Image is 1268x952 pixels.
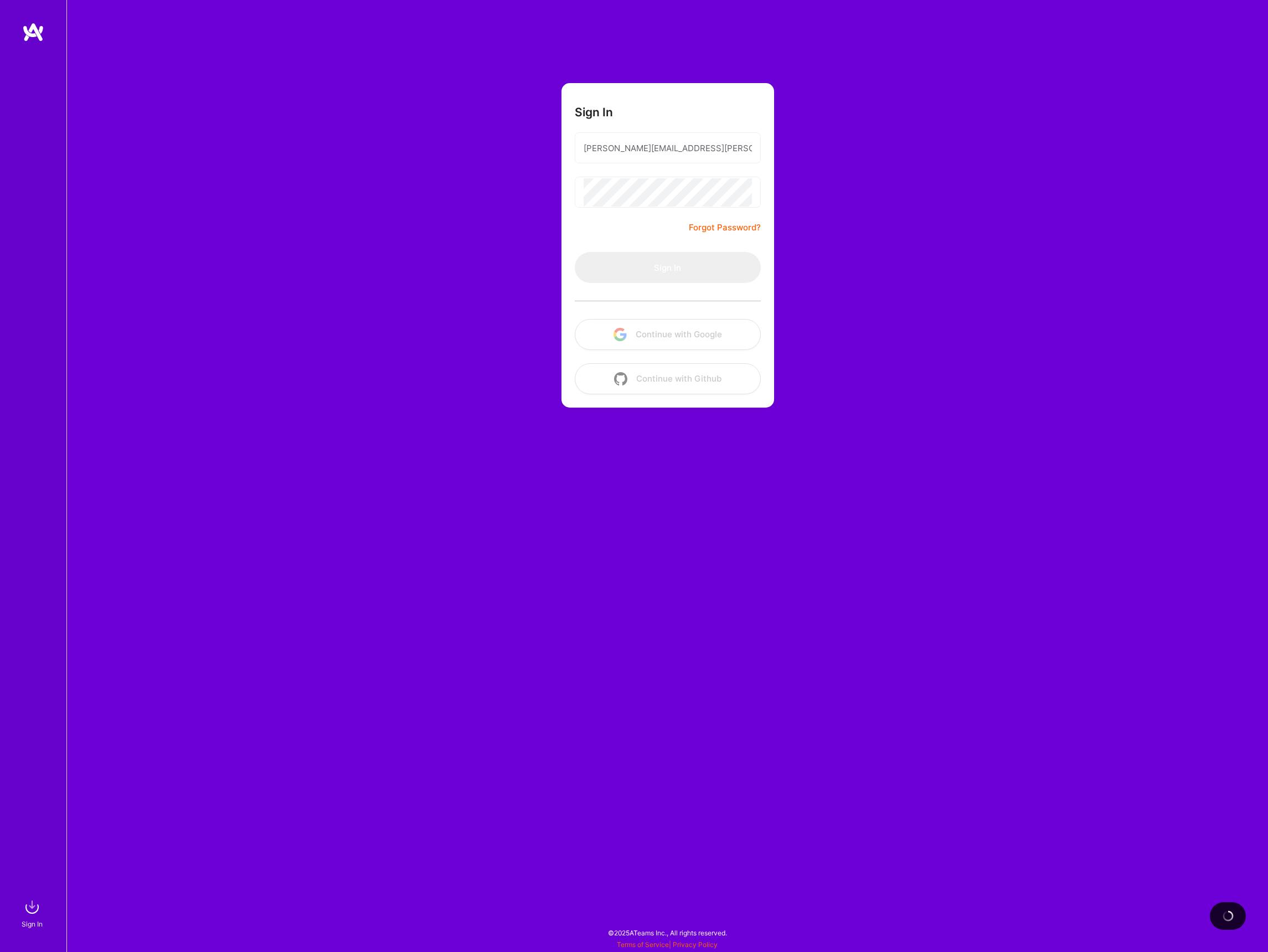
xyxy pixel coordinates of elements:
div: © 2025 ATeams Inc., All rights reserved. [66,919,1268,946]
a: sign inSign In [23,896,43,930]
button: Sign In [575,252,761,283]
span: | [617,940,718,949]
img: logo [22,22,44,42]
a: Terms of Service [617,940,669,949]
img: icon [614,372,627,385]
a: Privacy Policy [673,940,718,949]
input: Email... [584,134,752,162]
img: icon [614,328,627,341]
img: loading [1221,909,1235,923]
div: Sign In [22,918,43,930]
button: Continue with Google [575,319,761,350]
a: Forgot Password? [689,221,761,234]
img: sign in [21,896,43,918]
button: Continue with Github [575,363,761,394]
h3: Sign In [575,105,613,119]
